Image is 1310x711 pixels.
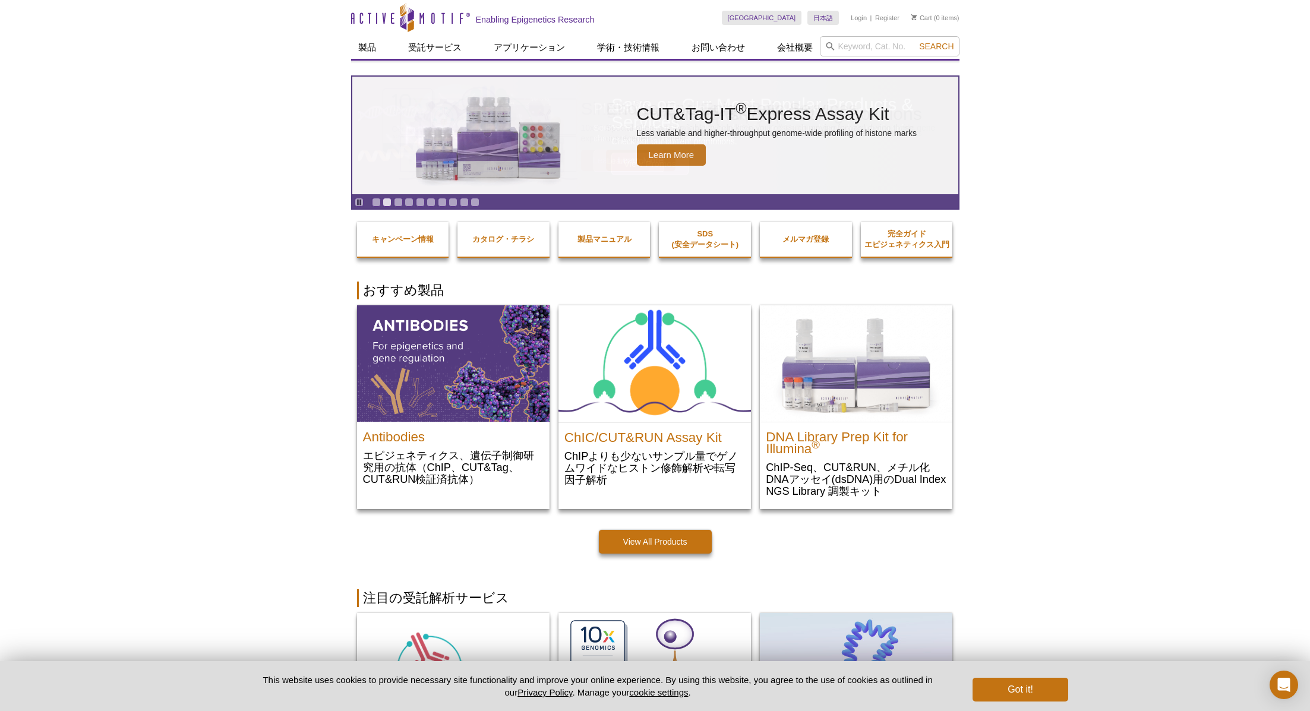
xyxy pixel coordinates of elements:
[357,222,449,257] a: キャンペーン情報
[390,70,586,201] img: CUT&Tag-IT Express Assay Kit
[355,198,364,207] a: Toggle autoplay
[782,235,829,244] strong: メルマガ登録
[684,36,752,59] a: お問い合わせ
[1270,671,1298,699] div: Open Intercom Messenger
[770,36,820,59] a: 会社概要
[394,198,403,207] a: Go to slide 3
[722,11,802,25] a: [GEOGRAPHIC_DATA]
[564,450,745,486] p: ChIPよりも少ないサンプル量でゲノムワイドなヒストン修飾解析や転写因子解析
[357,589,954,607] h2: 注目の受託解析サービス
[438,198,447,207] a: Go to slide 7
[352,77,958,194] article: CUT&Tag-IT Express Assay Kit
[671,229,738,249] strong: SDS (安全データシート)
[427,198,435,207] a: Go to slide 6
[870,11,872,25] li: |
[449,198,457,207] a: Go to slide 8
[457,222,550,257] a: カタログ・チラシ
[760,305,952,509] a: DNA Library Prep Kit for Illumina DNA Library Prep Kit for Illumina® ChIP-Seq、CUT&RUN、メチル化DNAアッセイ...
[401,36,469,59] a: 受託サービス
[916,41,957,52] button: Search
[812,438,820,451] sup: ®
[919,42,954,51] span: Search
[357,305,550,422] img: All Antibodies
[357,282,954,299] h2: おすすめ製品
[659,217,751,262] a: SDS(安全データシート)
[383,198,392,207] a: Go to slide 2
[558,305,751,422] img: ChIC/CUT&RUN Assay Kit
[637,144,706,166] span: Learn More
[558,222,651,257] a: 製品マニュアル
[242,674,954,699] p: This website uses cookies to provide necessary site functionality and improve your online experie...
[363,425,544,443] h2: Antibodies
[851,14,867,22] a: Login
[637,105,917,123] h2: CUT&Tag-IT Express Assay Kit
[416,198,425,207] a: Go to slide 5
[760,222,852,257] a: メルマガ登録
[352,77,958,194] a: CUT&Tag-IT Express Assay Kit CUT&Tag-IT®Express Assay Kit Less variable and higher-throughput gen...
[864,229,949,249] strong: 完全ガイド エピジェネティクス入門
[577,235,632,244] strong: 製品マニュアル
[629,687,688,697] button: cookie settings
[973,678,1068,701] button: Got it!
[471,198,479,207] a: Go to slide 10
[405,198,413,207] a: Go to slide 4
[487,36,572,59] a: アプリケーション
[363,449,544,485] p: エピジェネティクス、遺伝子制御研究用の抗体（ChIP、CUT&Tag、CUT&RUN検証済抗体）
[351,36,383,59] a: 製品
[875,14,899,22] a: Register
[807,11,839,25] a: 日本語
[558,305,751,498] a: ChIC/CUT&RUN Assay Kit ChIC/CUT&RUN Assay Kit ChIPよりも少ないサンプル量でゲノムワイドなヒストン修飾解析や転写因子解析
[861,217,953,262] a: 完全ガイドエピジェネティクス入門
[599,530,712,554] a: View All Products
[911,14,932,22] a: Cart
[820,36,959,56] input: Keyword, Cat. No.
[564,426,745,444] h2: ChIC/CUT&RUN Assay Kit
[736,100,746,116] sup: ®
[637,128,917,138] p: Less variable and higher-throughput genome-wide profiling of histone marks
[590,36,667,59] a: 学術・技術情報
[372,198,381,207] a: Go to slide 1
[766,461,946,497] p: ChIP-Seq、CUT&RUN、メチル化DNAアッセイ(dsDNA)用のDual Index NGS Library 調製キット
[760,305,952,422] img: DNA Library Prep Kit for Illumina
[472,235,534,244] strong: カタログ・チラシ
[911,14,917,20] img: Your Cart
[357,305,550,497] a: All Antibodies Antibodies エピジェネティクス、遺伝子制御研究用の抗体（ChIP、CUT&Tag、CUT&RUN検証済抗体）
[517,687,572,697] a: Privacy Policy
[911,11,959,25] li: (0 items)
[460,198,469,207] a: Go to slide 9
[372,235,434,244] strong: キャンペーン情報
[766,425,946,455] h2: DNA Library Prep Kit for Illumina
[476,14,595,25] h2: Enabling Epigenetics Research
